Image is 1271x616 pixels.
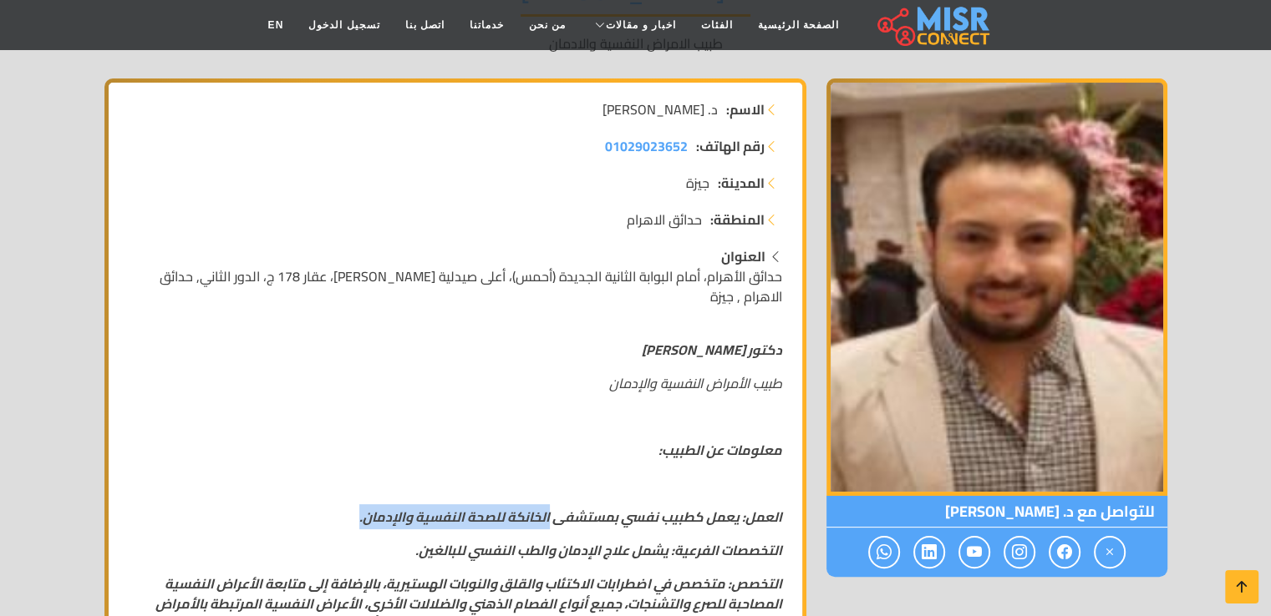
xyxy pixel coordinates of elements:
[605,136,688,156] a: 01029023652
[609,371,782,396] em: طبيب الأمراض النفسية والإدمان
[658,437,782,462] strong: معلومات عن الطبيب:
[457,9,516,41] a: خدماتنا
[160,264,782,309] span: حدائق الأهرام، أمام البوابة الثانية الجديدة (أحمس)، أعلى صيدلية [PERSON_NAME]، عقار 178 ج، الدور ...
[359,504,782,529] strong: العمل: يعمل كطبيب نفسي بمستشفى الخانكة للصحة النفسية والإدمان.
[726,99,765,119] strong: الاسم:
[686,173,709,193] span: جيزة
[826,496,1167,528] span: للتواصل مع د. [PERSON_NAME]
[415,538,782,563] strong: التخصصات الفرعية: يشمل علاج الإدمان والطب النفسي للبالغين.
[826,78,1167,496] img: د. عبد الرحمن بدوي
[642,337,782,362] strong: دكتور [PERSON_NAME]
[605,134,688,159] span: 01029023652
[718,173,765,193] strong: المدينة:
[745,9,852,41] a: الصفحة الرئيسية
[606,18,676,33] span: اخبار و مقالات
[602,99,718,119] span: د. [PERSON_NAME]
[256,9,297,41] a: EN
[696,136,765,156] strong: رقم الهاتف:
[877,4,989,46] img: main.misr_connect
[710,210,765,230] strong: المنطقة:
[296,9,392,41] a: تسجيل الدخول
[393,9,457,41] a: اتصل بنا
[721,244,765,269] strong: العنوان
[689,9,745,41] a: الفئات
[578,9,689,41] a: اخبار و مقالات
[516,9,578,41] a: من نحن
[627,210,702,230] span: حدائق الاهرام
